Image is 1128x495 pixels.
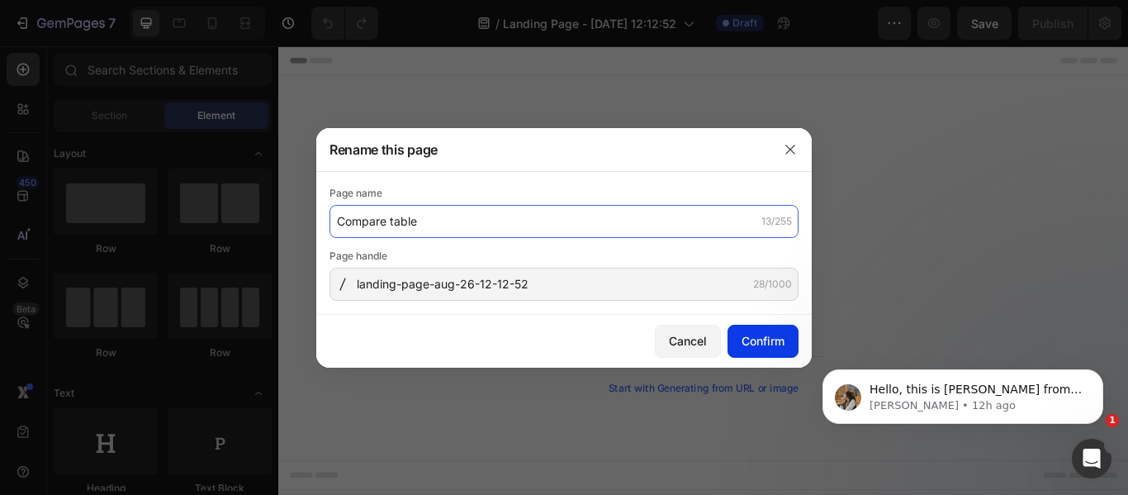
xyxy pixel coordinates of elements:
button: Cancel [655,325,721,358]
div: Page handle [329,248,799,264]
div: Start with Sections from sidebar [396,266,595,286]
div: 13/255 [761,214,792,229]
h3: Rename this page [329,140,438,159]
div: Cancel [669,332,707,350]
button: Add sections [376,299,489,332]
button: Confirm [728,325,799,358]
div: Page name [329,185,799,202]
div: Confirm [742,332,784,350]
iframe: Intercom live chat [1072,439,1111,478]
div: 28/1000 [753,277,792,292]
iframe: Intercom notifications message [798,335,1128,450]
div: Start with Generating from URL or image [385,392,607,405]
span: 1 [1106,414,1119,427]
button: Add elements [499,299,615,332]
